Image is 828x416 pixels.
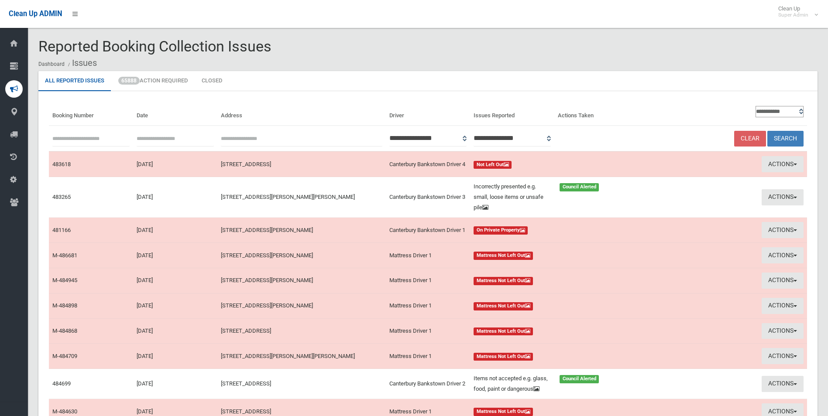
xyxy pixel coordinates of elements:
td: Canterbury Bankstown Driver 1 [386,218,470,243]
button: Actions [762,348,804,364]
th: Booking Number [49,102,133,126]
a: Mattress Not Left Out [474,326,635,336]
span: On Private Property [474,226,528,235]
a: M-484898 [52,302,77,309]
td: [STREET_ADDRESS][PERSON_NAME][PERSON_NAME] [217,177,386,218]
td: Canterbury Bankstown Driver 2 [386,369,470,399]
td: [DATE] [133,177,217,218]
td: [DATE] [133,151,217,177]
span: Mattress Not Left Out [474,327,533,336]
td: Canterbury Bankstown Driver 4 [386,151,470,177]
a: Clear [734,131,766,147]
li: Issues [66,55,97,71]
a: 483265 [52,194,71,200]
a: 484699 [52,380,71,387]
span: Council Alerted [560,183,599,191]
td: [STREET_ADDRESS][PERSON_NAME] [217,243,386,268]
th: Date [133,102,217,126]
a: Closed [195,71,229,91]
a: Dashboard [38,61,65,67]
a: All Reported Issues [38,71,111,91]
td: Mattress Driver 1 [386,243,470,268]
td: Canterbury Bankstown Driver 3 [386,177,470,218]
a: Mattress Not Left Out [474,300,635,311]
button: Search [767,131,804,147]
span: 65888 [118,77,140,85]
div: Incorrectly presented e.g. small, loose items or unsafe pile [468,181,554,213]
td: [DATE] [133,344,217,369]
td: Mattress Driver 1 [386,344,470,369]
td: [STREET_ADDRESS][PERSON_NAME][PERSON_NAME] [217,344,386,369]
a: Mattress Not Left Out [474,351,635,361]
a: 481166 [52,227,71,233]
th: Issues Reported [470,102,554,126]
div: Items not accepted e.g. glass, food, paint or dangerous [468,373,554,394]
td: [STREET_ADDRESS] [217,369,386,399]
button: Actions [762,323,804,339]
th: Driver [386,102,470,126]
td: [STREET_ADDRESS][PERSON_NAME] [217,218,386,243]
th: Actions Taken [554,102,639,126]
td: [STREET_ADDRESS][PERSON_NAME] [217,293,386,318]
a: Incorrectly presented e.g. small, loose items or unsafe pile Council Alerted [474,181,635,213]
a: M-484868 [52,327,77,334]
td: [STREET_ADDRESS][PERSON_NAME] [217,268,386,293]
td: [DATE] [133,369,217,399]
button: Actions [762,376,804,392]
span: Mattress Not Left Out [474,353,533,361]
span: Not Left Out [474,161,512,169]
td: [DATE] [133,218,217,243]
td: [STREET_ADDRESS] [217,318,386,344]
a: M-484630 [52,408,77,415]
button: Actions [762,189,804,205]
td: [DATE] [133,243,217,268]
a: Mattress Not Left Out [474,275,635,286]
button: Actions [762,156,804,172]
a: Mattress Not Left Out [474,250,635,261]
button: Actions [762,298,804,314]
span: Mattress Not Left Out [474,277,533,285]
button: Actions [762,273,804,289]
td: [DATE] [133,318,217,344]
td: Mattress Driver 1 [386,318,470,344]
a: 483618 [52,161,71,167]
span: Mattress Not Left Out [474,252,533,260]
td: Mattress Driver 1 [386,268,470,293]
span: Council Alerted [560,375,599,383]
a: M-484709 [52,353,77,359]
span: Reported Booking Collection Issues [38,38,271,55]
td: Mattress Driver 1 [386,293,470,318]
span: Mattress Not Left Out [474,302,533,310]
button: Actions [762,222,804,238]
td: [DATE] [133,293,217,318]
td: [DATE] [133,268,217,293]
span: Clean Up ADMIN [9,10,62,18]
span: Clean Up [774,5,817,18]
small: Super Admin [778,12,808,18]
a: Not Left Out [474,159,635,170]
a: M-486681 [52,252,77,259]
th: Address [217,102,386,126]
td: [STREET_ADDRESS] [217,151,386,177]
a: M-484945 [52,277,77,283]
a: On Private Property [474,225,635,235]
a: Items not accepted e.g. glass, food, paint or dangerous Council Alerted [474,373,635,394]
span: Mattress Not Left Out [474,408,533,416]
button: Actions [762,247,804,263]
a: 65888Action Required [112,71,194,91]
